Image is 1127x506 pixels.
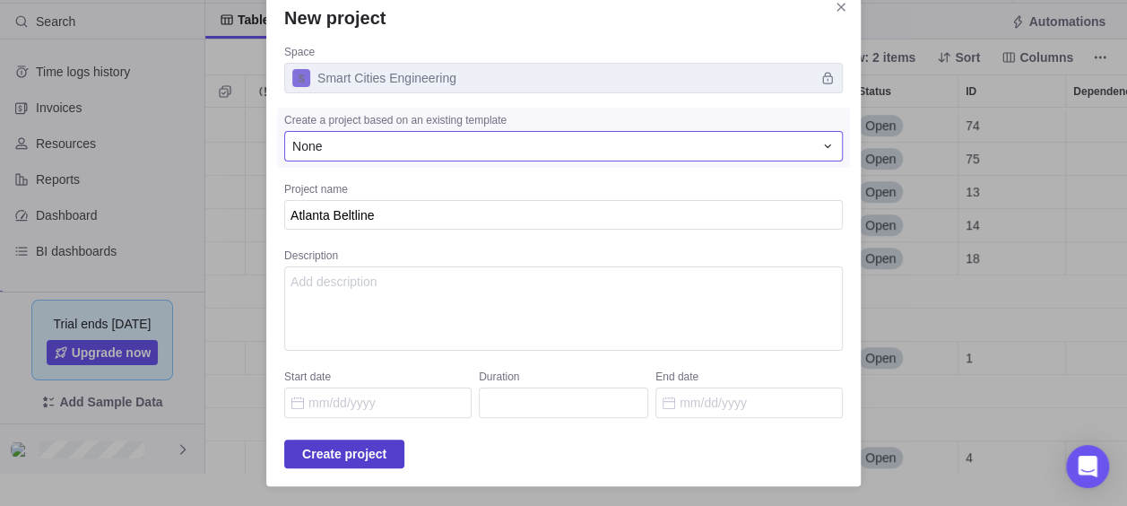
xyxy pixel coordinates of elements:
[284,370,472,388] div: Start date
[284,388,472,418] input: Start date
[284,113,843,131] div: Create a project based on an existing template
[479,370,648,388] div: Duration
[292,137,322,155] span: None
[284,440,404,468] span: Create project
[284,200,843,230] textarea: Project name
[284,182,843,200] div: Project name
[479,388,648,418] input: Duration
[1066,445,1109,488] div: Open Intercom Messenger
[284,45,843,63] div: Space
[284,5,843,31] h2: New project
[655,370,843,388] div: End date
[284,249,843,266] div: Description
[655,388,843,418] input: End date
[302,443,386,465] span: Create project
[284,266,843,351] textarea: Description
